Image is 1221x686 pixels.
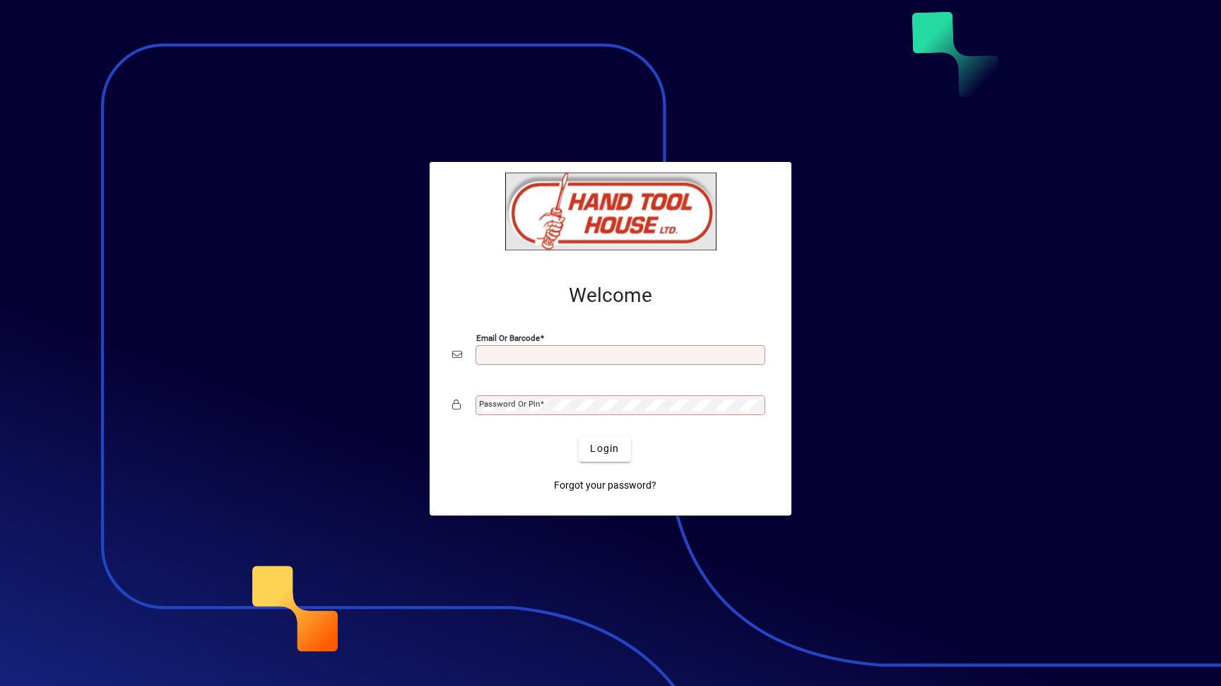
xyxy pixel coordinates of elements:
h2: Welcome [452,284,769,308]
mat-label: Email or Barcode [476,332,540,342]
span: Forgot your password? [554,478,656,493]
a: Forgot your password? [548,473,662,499]
span: Login [590,441,619,456]
mat-label: Password or Pin [479,399,540,409]
button: Login [579,436,630,462]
